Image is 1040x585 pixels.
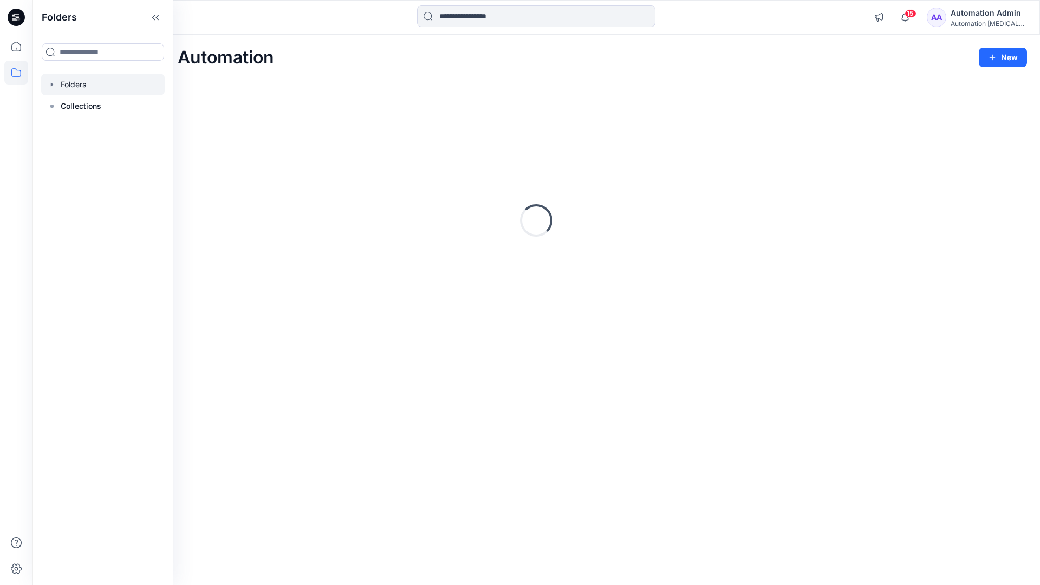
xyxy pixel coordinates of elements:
p: Collections [61,100,101,113]
div: Automation [MEDICAL_DATA]... [951,19,1026,28]
div: AA [927,8,946,27]
div: Automation Admin [951,6,1026,19]
button: New [979,48,1027,67]
span: 15 [905,9,916,18]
